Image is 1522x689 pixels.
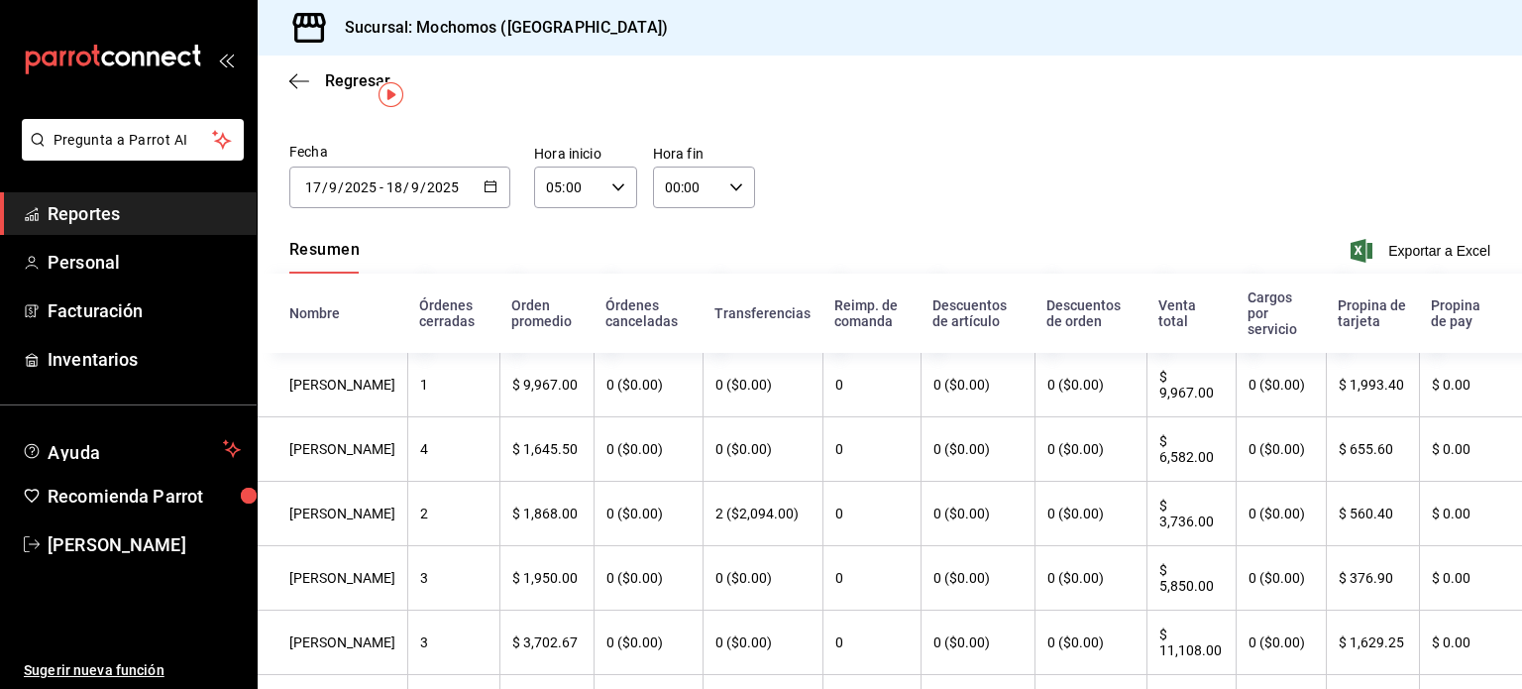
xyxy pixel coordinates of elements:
[258,611,407,675] th: [PERSON_NAME]
[499,353,594,417] th: $ 9,967.00
[48,297,241,324] span: Facturación
[407,417,499,482] th: 4
[1419,353,1522,417] th: $ 0.00
[499,611,594,675] th: $ 3,702.67
[329,16,668,40] h3: Sucursal: Mochomos ([GEOGRAPHIC_DATA])
[1326,482,1419,546] th: $ 560.40
[499,417,594,482] th: $ 1,645.50
[1326,417,1419,482] th: $ 655.60
[921,611,1034,675] th: 0 ($0.00)
[703,353,822,417] th: 0 ($0.00)
[22,119,244,161] button: Pregunta a Parrot AI
[410,179,420,195] input: Month
[921,482,1034,546] th: 0 ($0.00)
[1034,417,1146,482] th: 0 ($0.00)
[1236,546,1326,611] th: 0 ($0.00)
[921,353,1034,417] th: 0 ($0.00)
[1419,482,1522,546] th: $ 0.00
[653,147,756,161] label: Hora fin
[407,353,499,417] th: 1
[289,240,360,274] div: navigation tabs
[407,482,499,546] th: 2
[1034,546,1146,611] th: 0 ($0.00)
[822,274,921,353] th: Reimp. de comanda
[822,353,921,417] th: 0
[385,179,403,195] input: Day
[594,353,703,417] th: 0 ($0.00)
[420,179,426,195] span: /
[24,660,241,681] span: Sugerir nueva función
[48,346,241,373] span: Inventarios
[703,274,822,353] th: Transferencias
[594,546,703,611] th: 0 ($0.00)
[499,546,594,611] th: $ 1,950.00
[1236,482,1326,546] th: 0 ($0.00)
[48,200,241,227] span: Reportes
[1326,353,1419,417] th: $ 1,993.40
[328,179,338,195] input: Month
[218,52,234,67] button: open_drawer_menu
[407,611,499,675] th: 3
[289,240,360,274] button: Resumen
[594,274,703,353] th: Órdenes canceladas
[1034,482,1146,546] th: 0 ($0.00)
[1326,611,1419,675] th: $ 1,629.25
[1419,546,1522,611] th: $ 0.00
[1326,546,1419,611] th: $ 376.90
[1146,417,1237,482] th: $ 6,582.00
[48,437,215,461] span: Ayuda
[703,611,822,675] th: 0 ($0.00)
[499,482,594,546] th: $ 1,868.00
[344,179,378,195] input: Year
[426,179,460,195] input: Year
[258,353,407,417] th: [PERSON_NAME]
[594,417,703,482] th: 0 ($0.00)
[594,482,703,546] th: 0 ($0.00)
[1236,611,1326,675] th: 0 ($0.00)
[48,249,241,276] span: Personal
[594,611,703,675] th: 0 ($0.00)
[1146,546,1237,611] th: $ 5,850.00
[14,144,244,165] a: Pregunta a Parrot AI
[921,417,1034,482] th: 0 ($0.00)
[1034,353,1146,417] th: 0 ($0.00)
[822,611,921,675] th: 0
[1146,274,1237,353] th: Venta total
[921,274,1034,353] th: Descuentos de artículo
[407,274,499,353] th: Órdenes cerradas
[703,482,822,546] th: 2 ($2,094.00)
[289,71,390,90] button: Regresar
[48,483,241,510] span: Recomienda Parrot
[703,546,822,611] th: 0 ($0.00)
[1236,417,1326,482] th: 0 ($0.00)
[258,274,407,353] th: Nombre
[1146,482,1237,546] th: $ 3,736.00
[1355,239,1490,263] button: Exportar a Excel
[403,179,409,195] span: /
[258,417,407,482] th: [PERSON_NAME]
[325,71,390,90] span: Regresar
[822,546,921,611] th: 0
[534,147,637,161] label: Hora inicio
[499,274,594,353] th: Orden promedio
[1034,274,1146,353] th: Descuentos de orden
[1326,274,1419,353] th: Propina de tarjeta
[1236,353,1326,417] th: 0 ($0.00)
[379,82,403,107] img: Tooltip marker
[1419,611,1522,675] th: $ 0.00
[322,179,328,195] span: /
[54,130,213,151] span: Pregunta a Parrot AI
[1146,353,1237,417] th: $ 9,967.00
[1146,611,1237,675] th: $ 11,108.00
[822,482,921,546] th: 0
[48,531,241,558] span: [PERSON_NAME]
[407,546,499,611] th: 3
[258,482,407,546] th: [PERSON_NAME]
[338,179,344,195] span: /
[304,179,322,195] input: Day
[1419,417,1522,482] th: $ 0.00
[822,417,921,482] th: 0
[1419,274,1522,353] th: Propina de pay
